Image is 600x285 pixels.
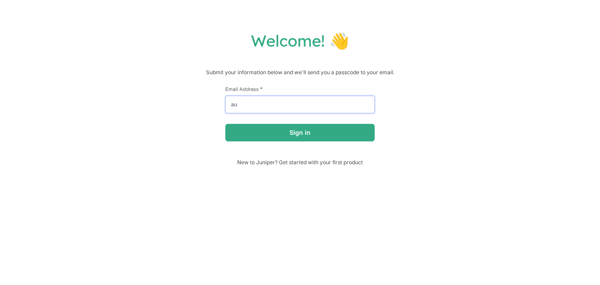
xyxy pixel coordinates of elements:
[225,124,375,141] button: Sign in
[9,68,591,77] p: Submit your information below and we'll send you a passcode to your email.
[9,31,591,51] h1: Welcome! 👋
[225,86,375,92] label: Email Address
[225,96,375,113] input: email@example.com
[225,159,375,166] span: New to Juniper? Get started with your first product
[260,86,263,92] span: This field is required.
